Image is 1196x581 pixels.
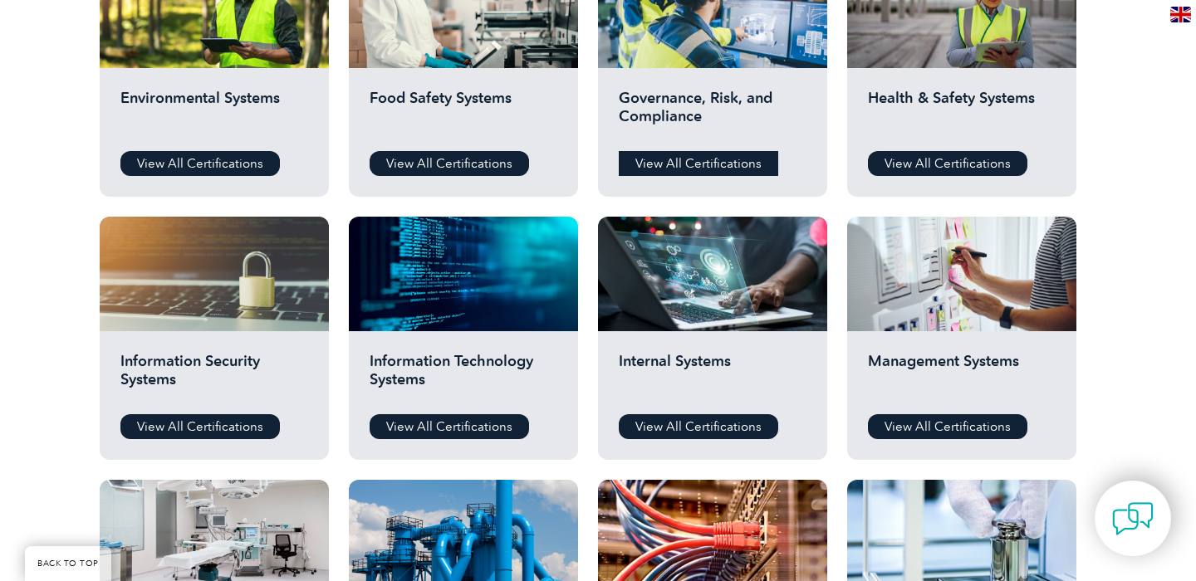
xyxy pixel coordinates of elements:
[1112,498,1154,539] img: contact-chat.png
[1170,7,1191,22] img: en
[370,89,557,139] h2: Food Safety Systems
[619,151,778,176] a: View All Certifications
[619,352,806,402] h2: Internal Systems
[120,151,280,176] a: View All Certifications
[120,89,308,139] h2: Environmental Systems
[25,546,111,581] a: BACK TO TOP
[370,352,557,402] h2: Information Technology Systems
[619,89,806,139] h2: Governance, Risk, and Compliance
[868,352,1056,402] h2: Management Systems
[120,352,308,402] h2: Information Security Systems
[120,414,280,439] a: View All Certifications
[868,414,1027,439] a: View All Certifications
[370,414,529,439] a: View All Certifications
[370,151,529,176] a: View All Certifications
[619,414,778,439] a: View All Certifications
[868,151,1027,176] a: View All Certifications
[868,89,1056,139] h2: Health & Safety Systems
